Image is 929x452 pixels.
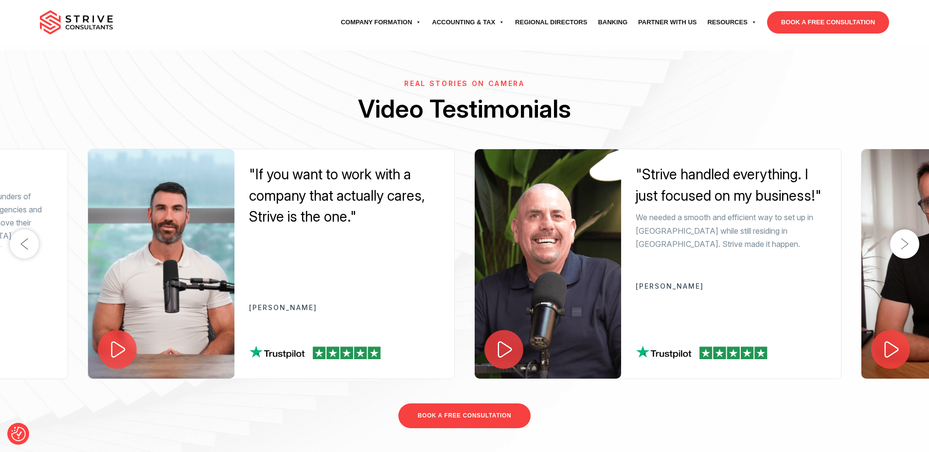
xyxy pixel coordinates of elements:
[510,9,592,36] a: Regional Directors
[592,9,633,36] a: Banking
[427,9,510,36] a: Accounting & Tax
[398,403,531,428] a: BOOK A FREE CONSULTATION
[10,229,39,259] button: Previous
[890,229,919,259] button: Next
[636,282,826,290] p: [PERSON_NAME]
[633,9,702,36] a: Partner with Us
[11,427,26,441] img: Revisit consent button
[249,164,440,227] div: "If you want to work with a company that actually cares, Strive is the one."
[336,9,427,36] a: Company Formation
[767,11,889,34] a: BOOK A FREE CONSULTATION
[250,345,381,359] img: tp-review.png
[11,427,26,441] button: Consent Preferences
[249,304,440,311] p: [PERSON_NAME]
[636,345,768,359] img: tp-review.png
[636,164,826,206] div: "Strive handled everything. I just focused on my business!"
[40,10,113,35] img: main-logo.svg
[702,9,762,36] a: Resources
[636,211,826,251] p: We needed a smooth and efficient way to set up in [GEOGRAPHIC_DATA] while still residing in [GEOG...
